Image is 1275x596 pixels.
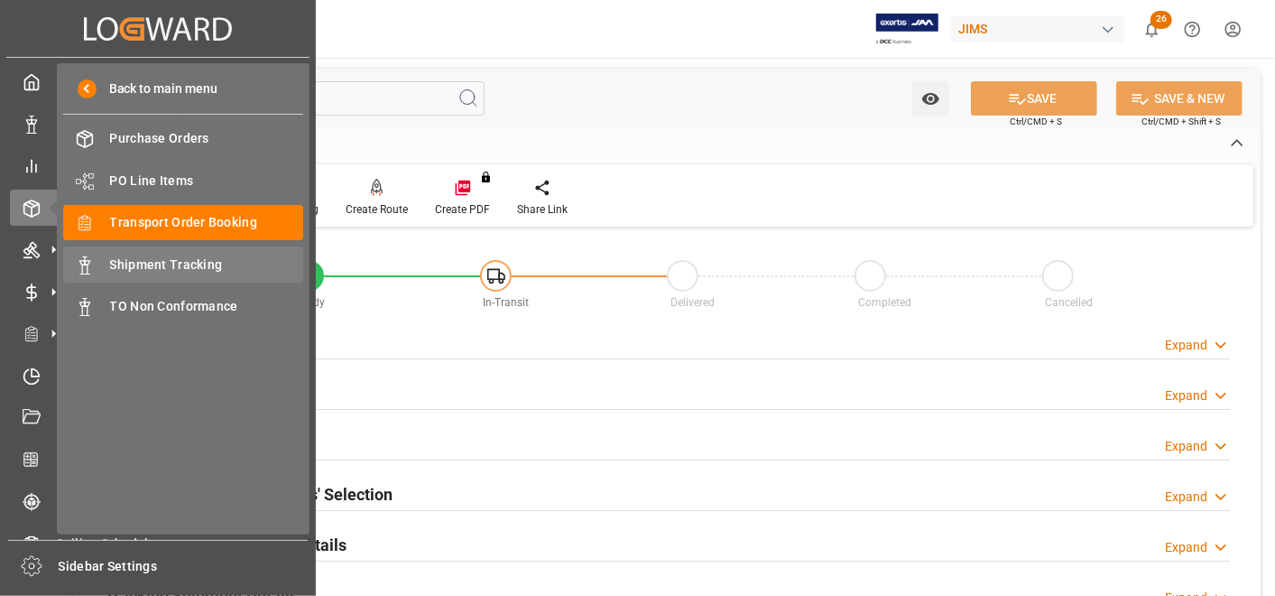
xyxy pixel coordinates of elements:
button: SAVE & NEW [1116,81,1243,116]
span: Transport Order Booking [110,213,304,232]
a: TO Non Conformance [63,289,303,324]
div: Expand [1165,538,1207,557]
span: Delivered [670,296,715,309]
span: Cancelled [1046,296,1094,309]
a: Purchase Orders [63,121,303,156]
span: In-Transit [483,296,529,309]
div: Expand [1165,336,1207,355]
span: Back to main menu [97,79,218,98]
span: Ctrl/CMD + S [1010,115,1062,128]
span: Ctrl/CMD + Shift + S [1141,115,1221,128]
span: TO Non Conformance [110,297,304,316]
button: show 26 new notifications [1132,9,1172,50]
a: CO2 Calculator [10,442,306,477]
span: Shipment Tracking [110,256,304,275]
a: Shipment Tracking [63,247,303,282]
div: Expand [1165,488,1207,507]
div: Share Link [517,201,568,218]
div: JIMS [951,16,1124,42]
span: Sidebar Settings [59,557,309,576]
a: Tracking Shipment [10,484,306,519]
span: Purchase Orders [110,129,304,148]
img: Exertis%20JAM%20-%20Email%20Logo.jpg_1722504956.jpg [876,14,938,45]
div: Create Route [346,201,408,218]
button: Help Center [1172,9,1213,50]
button: SAVE [971,81,1097,116]
a: Transport Order Booking [63,205,303,240]
a: Document Management [10,400,306,435]
span: Completed [858,296,911,309]
a: PO Line Items [63,163,303,198]
div: Expand [1165,437,1207,456]
span: 26 [1150,11,1172,29]
a: My Cockpit [10,64,306,99]
a: Data Management [10,106,306,141]
div: Expand [1165,386,1207,405]
a: Timeslot Management V2 [10,358,306,393]
a: Sailing Schedules [10,526,306,561]
span: PO Line Items [110,172,304,191]
button: open menu [912,81,949,116]
a: My Reports [10,148,306,183]
span: Sailing Schedules [57,535,307,554]
button: JIMS [951,12,1132,46]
